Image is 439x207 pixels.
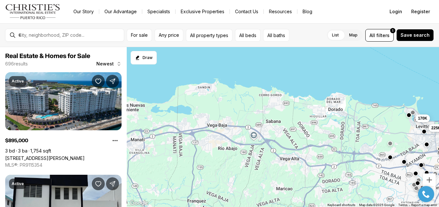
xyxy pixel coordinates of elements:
[411,9,430,14] span: Register
[401,33,430,38] span: Save search
[186,29,232,42] button: All property types
[68,7,99,16] a: Our Story
[386,5,406,18] button: Login
[106,177,119,190] button: Share Property
[92,75,105,88] button: Save Property: 100 DEL MUELLE #1905
[411,203,437,207] a: Report a map error
[131,51,157,64] button: Start drawing
[365,29,394,42] button: Allfilters1
[127,29,152,42] button: For sale
[12,181,24,186] p: Active
[5,53,90,59] span: Real Estate & Homes for Sale
[99,7,142,16] a: Our Advantage
[415,114,430,122] button: 170K
[5,4,60,19] img: logo
[92,177,105,190] button: Save Property: Calle 1 VILLAS DE LEVITTOWN #A12
[297,7,317,16] a: Blog
[327,29,344,41] label: List
[155,29,183,42] button: Any price
[159,33,179,38] span: Any price
[12,79,24,84] p: Active
[263,29,289,42] button: All baths
[359,203,394,207] span: Map data ©2025 Google
[396,29,434,41] button: Save search
[264,7,297,16] a: Resources
[5,155,85,161] a: 100 DEL MUELLE #1905, SAN JUAN PR, 00901
[176,7,230,16] a: Exclusive Properties
[376,32,390,39] span: filters
[92,57,125,70] button: Newest
[106,75,119,88] button: Share Property
[235,29,261,42] button: All beds
[344,29,363,41] label: Map
[398,203,407,207] a: Terms
[392,28,393,33] span: 1
[5,61,28,66] p: 696 results
[142,7,175,16] a: Specialists
[423,173,436,186] button: Zoom in
[230,7,263,16] button: Contact Us
[131,33,148,38] span: For sale
[109,134,122,147] button: Property options
[369,32,375,39] span: All
[96,61,114,66] span: Newest
[418,115,427,121] span: 170K
[390,9,402,14] span: Login
[407,5,434,18] button: Register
